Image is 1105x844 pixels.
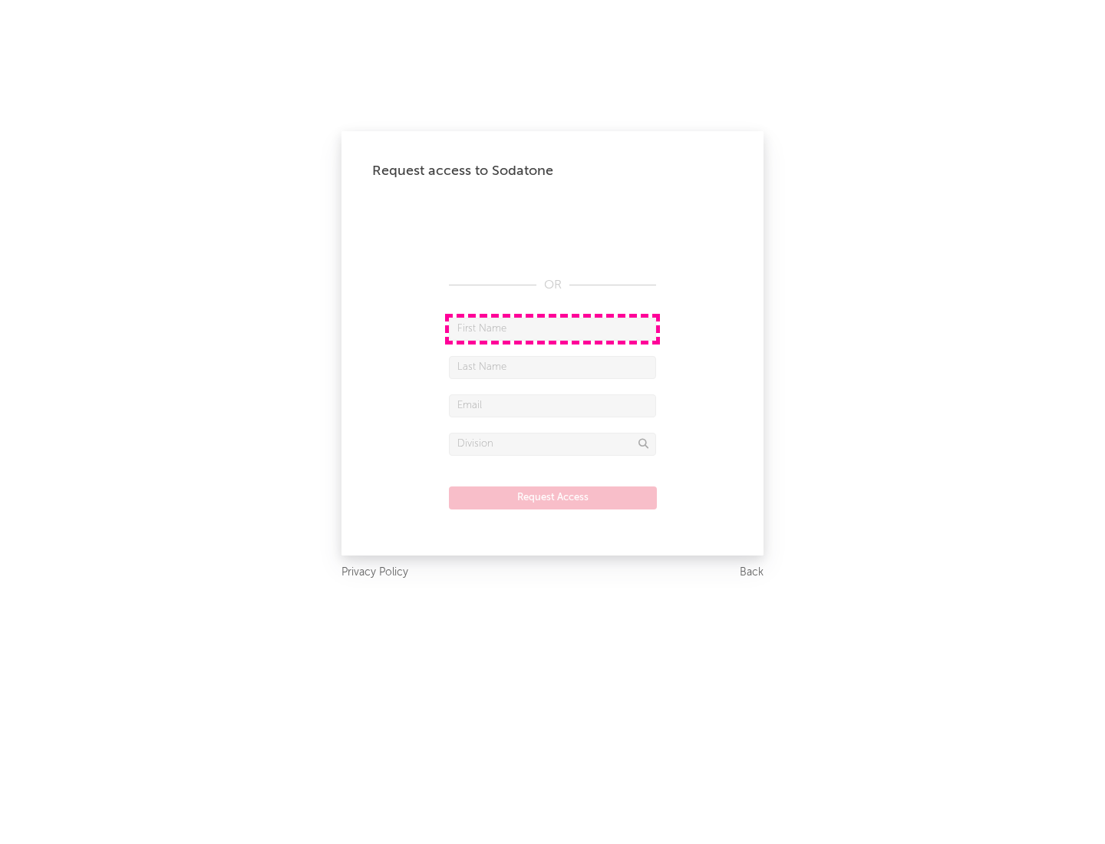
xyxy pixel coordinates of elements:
[449,318,656,341] input: First Name
[449,276,656,295] div: OR
[740,563,764,582] a: Back
[372,162,733,180] div: Request access to Sodatone
[449,433,656,456] input: Division
[449,356,656,379] input: Last Name
[341,563,408,582] a: Privacy Policy
[449,394,656,417] input: Email
[449,486,657,509] button: Request Access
